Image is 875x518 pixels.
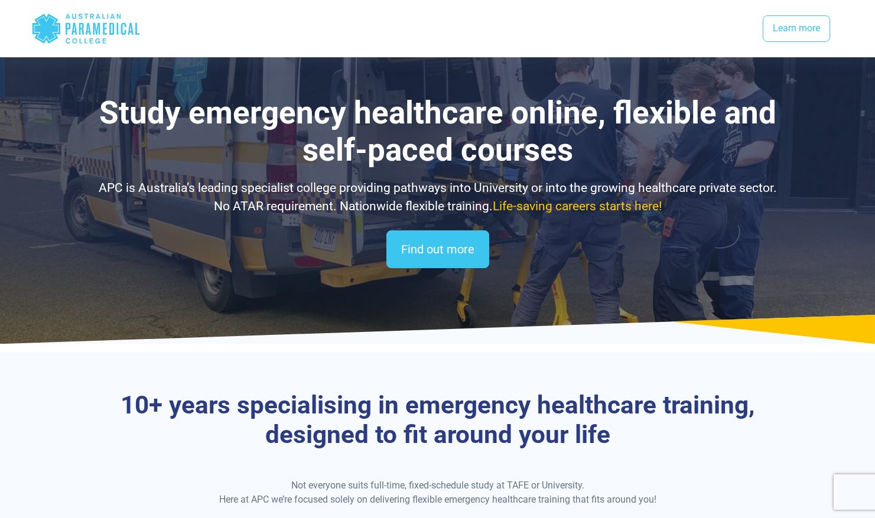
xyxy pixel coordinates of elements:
[92,95,783,170] h1: Study emergency healthcare online, flexible and self-paced courses
[92,478,783,507] p: Not everyone suits full-time, fixed-schedule study at TAFE or University. Here at APC we’re focus...
[31,9,141,48] div: Australian Paramedical College
[92,179,783,216] p: APC is Australia’s leading specialist college providing pathways into University or into the grow...
[763,15,830,43] a: Learn more
[386,230,489,268] a: Find out more
[493,199,662,213] span: Life-saving careers starts here!
[92,390,783,450] h3: 10+ years specialising in emergency healthcare training, designed to fit around your life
